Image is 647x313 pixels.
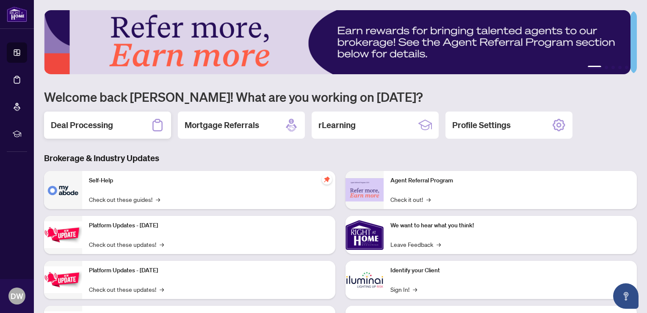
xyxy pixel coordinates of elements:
span: pushpin [322,174,332,184]
span: → [156,195,160,204]
a: Check it out!→ [390,195,431,204]
button: 3 [611,66,615,69]
h2: rLearning [318,119,356,131]
p: Identify your Client [390,266,630,275]
p: Self-Help [89,176,329,185]
img: Agent Referral Program [346,178,384,201]
button: Open asap [613,283,639,309]
img: We want to hear what you think! [346,216,384,254]
span: → [413,285,417,294]
img: Self-Help [44,171,82,209]
a: Check out these updates!→ [89,285,164,294]
img: Platform Updates - July 21, 2025 [44,221,82,248]
span: → [426,195,431,204]
a: Check out these updates!→ [89,240,164,249]
span: → [160,285,164,294]
h2: Deal Processing [51,119,113,131]
button: 2 [605,66,608,69]
span: → [160,240,164,249]
h1: Welcome back [PERSON_NAME]! What are you working on [DATE]? [44,89,637,105]
button: 1 [588,66,601,69]
span: DW [11,290,23,302]
p: We want to hear what you think! [390,221,630,230]
button: 5 [625,66,628,69]
button: 4 [618,66,622,69]
h3: Brokerage & Industry Updates [44,152,637,164]
a: Sign In!→ [390,285,417,294]
a: Check out these guides!→ [89,195,160,204]
img: Identify your Client [346,261,384,299]
a: Leave Feedback→ [390,240,441,249]
h2: Profile Settings [452,119,511,131]
p: Agent Referral Program [390,176,630,185]
img: Platform Updates - July 8, 2025 [44,266,82,293]
img: logo [7,6,27,22]
img: Slide 0 [44,10,630,74]
h2: Mortgage Referrals [185,119,259,131]
p: Platform Updates - [DATE] [89,221,329,230]
span: → [437,240,441,249]
p: Platform Updates - [DATE] [89,266,329,275]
